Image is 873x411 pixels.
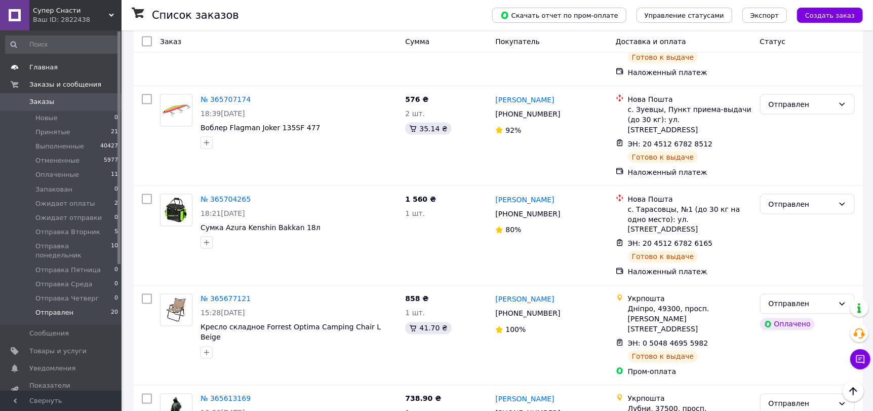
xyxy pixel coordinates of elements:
div: Готово к выдаче [628,151,698,163]
img: Фото товару [161,297,192,323]
div: Отправлен [769,199,834,210]
div: Отправлен [769,99,834,110]
span: Ожидает отправки [35,213,102,222]
a: Фото товару [160,94,192,127]
span: Сообщения [29,329,69,338]
div: Готово к выдаче [628,251,698,263]
button: Наверх [843,381,864,402]
span: 858 ₴ [405,295,428,303]
span: 20 [111,308,118,317]
span: 100% [505,326,526,334]
a: № 365677121 [201,295,251,303]
span: Сумма [405,38,429,46]
span: 92% [505,126,521,134]
span: 11 [111,170,118,179]
span: 18:21[DATE] [201,209,245,217]
span: 21 [111,128,118,137]
span: 10 [111,242,118,260]
span: Новые [35,114,58,123]
span: 738.90 ₴ [405,395,441,403]
button: Экспорт [742,8,787,23]
a: [PERSON_NAME] [495,294,554,305]
span: 80% [505,226,521,234]
a: № 365704265 [201,195,251,203]
div: Укрпошта [628,394,752,404]
span: Отправка Пятница [35,266,101,275]
span: 1 560 ₴ [405,195,436,203]
a: Фото товару [160,194,192,227]
span: Покупатель [495,38,540,46]
div: с. Тарасовцы, №1 (до 30 кг на одно место): ул. [STREET_ADDRESS] [628,204,752,235]
span: Отправлен [35,308,73,317]
div: Укрпошта [628,294,752,304]
button: Скачать отчет по пром-оплате [492,8,626,23]
span: Принятые [35,128,70,137]
div: Наложенный платеж [628,67,752,78]
div: Наложенный платеж [628,167,752,177]
div: Готово к выдаче [628,51,698,63]
span: 0 [114,185,118,194]
span: 5977 [104,156,118,165]
div: Отправлен [769,398,834,409]
span: Статус [760,38,786,46]
a: [PERSON_NAME] [495,95,554,105]
span: Отправка Среда [35,280,92,289]
div: Нова Пошта [628,94,752,104]
span: Супер Снасти [33,6,109,15]
input: Поиск [5,35,119,54]
a: Фото товару [160,294,192,326]
span: 5 [114,228,118,237]
a: № 365613169 [201,395,251,403]
span: ЭН: 20 4512 6782 8512 [628,140,713,148]
span: Главная [29,63,58,72]
span: Экспорт [750,12,779,19]
a: [PERSON_NAME] [495,394,554,404]
span: 1 шт. [405,309,425,317]
a: Создать заказ [787,11,863,19]
span: Управление статусами [645,12,724,19]
span: Отправка понедельник [35,242,111,260]
span: Запакован [35,185,72,194]
div: с. Зуевцы, Пункт приема-выдачи (до 30 кг): ул. [STREET_ADDRESS] [628,104,752,135]
span: 576 ₴ [405,95,428,103]
div: Пром-оплата [628,367,752,377]
span: 1 шт. [405,209,425,217]
button: Создать заказ [797,8,863,23]
span: Заказы [29,97,54,106]
span: Уведомления [29,364,75,373]
span: 2 [114,199,118,208]
span: 0 [114,294,118,303]
span: Скачать отчет по пром-оплате [500,11,618,20]
span: 0 [114,213,118,222]
div: Оплачено [760,318,815,330]
span: Заказы и сообщения [29,80,101,89]
div: Готово к выдаче [628,351,698,363]
div: Наложенный платеж [628,267,752,277]
span: 40427 [100,142,118,151]
button: Управление статусами [637,8,732,23]
img: Фото товару [161,97,192,123]
span: Отправка Четверг [35,294,99,303]
span: [PHONE_NUMBER] [495,110,560,118]
img: Фото товару [161,197,192,223]
h1: Список заказов [152,9,239,21]
span: 18:39[DATE] [201,109,245,118]
span: [PHONE_NUMBER] [495,210,560,218]
a: Воблер Flagman Joker 135SF 477 [201,124,321,132]
span: Показатели работы компании [29,381,94,399]
div: Дніпро, 49300, просп. [PERSON_NAME][STREET_ADDRESS] [628,304,752,334]
a: Сумка Azura Kenshin Bakkan 18л [201,223,321,232]
span: Товары и услуги [29,347,87,356]
span: Отмененные [35,156,80,165]
span: 0 [114,114,118,123]
span: ЭН: 0 5048 4695 5982 [628,340,708,348]
span: Отправка Вторник [35,228,100,237]
span: 15:28[DATE] [201,309,245,317]
a: № 365707174 [201,95,251,103]
span: Доставка и оплата [616,38,686,46]
span: Ожидает оплаты [35,199,95,208]
span: 0 [114,280,118,289]
a: Кресло складное Forrest Optima Camping Chair L Beige [201,323,381,342]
